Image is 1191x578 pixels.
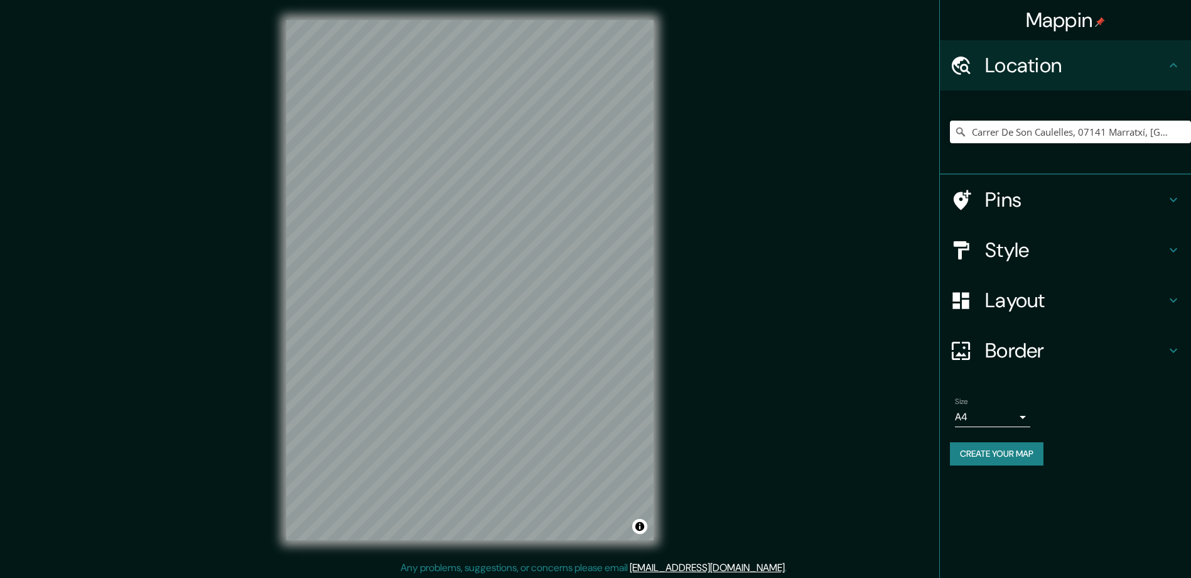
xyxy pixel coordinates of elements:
img: pin-icon.png [1095,17,1105,27]
div: Pins [940,175,1191,225]
h4: Border [985,338,1166,363]
iframe: Help widget launcher [1079,529,1177,564]
a: [EMAIL_ADDRESS][DOMAIN_NAME] [630,561,785,574]
button: Toggle attribution [632,519,647,534]
input: Pick your city or area [950,121,1191,143]
p: Any problems, suggestions, or concerns please email . [401,560,787,575]
canvas: Map [286,20,654,540]
div: . [789,560,791,575]
h4: Location [985,53,1166,78]
div: A4 [955,407,1030,427]
div: Border [940,325,1191,376]
h4: Style [985,237,1166,263]
h4: Mappin [1026,8,1106,33]
h4: Layout [985,288,1166,313]
div: Layout [940,275,1191,325]
label: Size [955,396,968,407]
h4: Pins [985,187,1166,212]
div: . [787,560,789,575]
div: Location [940,40,1191,90]
button: Create your map [950,442,1043,466]
div: Style [940,225,1191,275]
